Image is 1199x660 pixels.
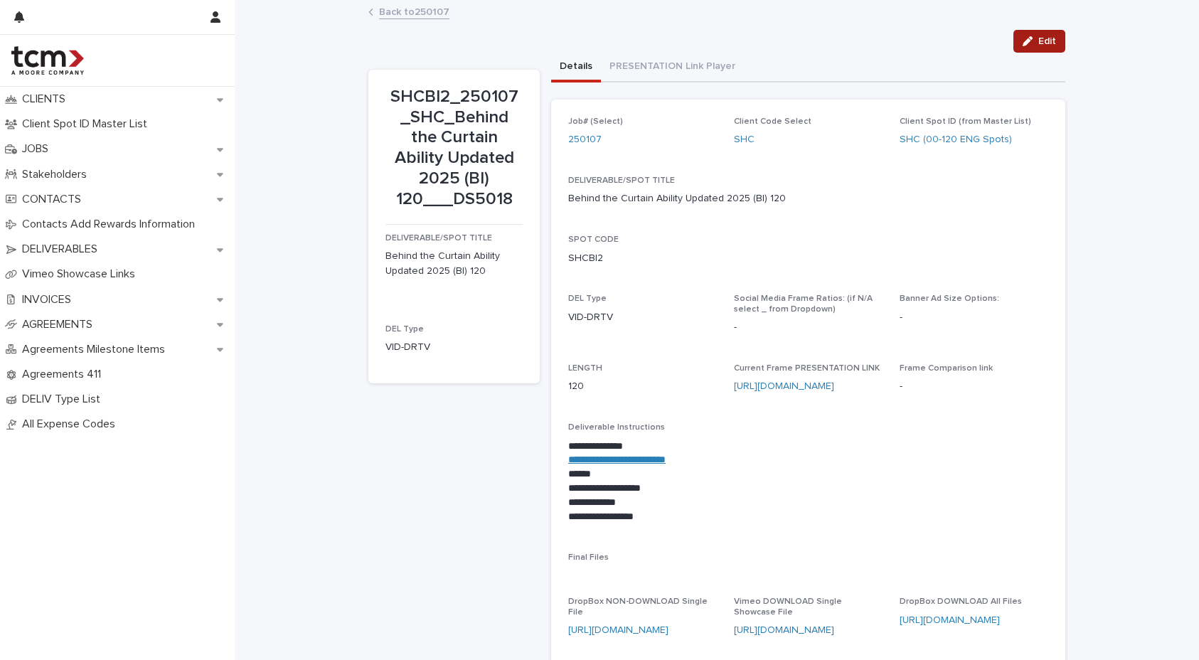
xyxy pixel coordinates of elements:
[568,423,665,432] span: Deliverable Instructions
[734,294,873,313] span: Social Media Frame Ratios: (if N/A select _ from Dropdown)
[568,379,717,394] p: 120
[16,168,98,181] p: Stakeholders
[568,597,708,616] span: DropBox NON-DOWNLOAD Single File
[734,320,883,335] p: -
[900,294,999,303] span: Banner Ad Size Options:
[16,293,82,307] p: INVOICES
[16,218,206,231] p: Contacts Add Rewards Information
[16,393,112,406] p: DELIV Type List
[900,364,993,373] span: Frame Comparison link
[385,249,523,279] p: Behind the Curtain Ability Updated 2025 (BI) 120
[16,318,104,331] p: AGREEMENTS
[385,234,492,243] span: DELIVERABLE/SPOT TITLE
[1013,30,1065,53] button: Edit
[900,597,1022,606] span: DropBox DOWNLOAD All Files
[16,117,159,131] p: Client Spot ID Master List
[900,310,1048,325] p: -
[568,235,619,244] span: SPOT CODE
[900,117,1031,126] span: Client Spot ID (from Master List)
[568,364,602,373] span: LENGTH
[734,381,834,391] a: [URL][DOMAIN_NAME]
[568,294,607,303] span: DEL Type
[900,132,1012,147] a: SHC (00-120 ENG Spots)
[734,597,842,616] span: Vimeo DOWNLOAD Single Showcase File
[734,132,755,147] a: SHC
[568,553,609,562] span: Final Files
[568,132,602,147] a: 250107
[601,53,744,82] button: PRESENTATION Link Player
[734,117,811,126] span: Client Code Select
[568,191,786,206] p: Behind the Curtain Ability Updated 2025 (BI) 120
[900,379,1048,394] p: -
[385,325,424,334] span: DEL Type
[568,310,717,325] p: VID-DRTV
[16,267,146,281] p: Vimeo Showcase Links
[16,368,112,381] p: Agreements 411
[16,417,127,431] p: All Expense Codes
[379,3,449,19] a: Back to250107
[16,92,77,106] p: CLIENTS
[568,117,623,126] span: Job# (Select)
[734,625,834,635] a: [URL][DOMAIN_NAME]
[16,243,109,256] p: DELIVERABLES
[900,615,1000,625] a: [URL][DOMAIN_NAME]
[16,193,92,206] p: CONTACTS
[568,176,675,185] span: DELIVERABLE/SPOT TITLE
[568,251,603,266] p: SHCBI2
[11,46,84,75] img: 4hMmSqQkux38exxPVZHQ
[568,625,668,635] a: [URL][DOMAIN_NAME]
[16,142,60,156] p: JOBS
[385,87,523,210] p: SHCBI2_250107_SHC_Behind the Curtain Ability Updated 2025 (BI) 120___DS5018
[1038,36,1056,46] span: Edit
[734,364,880,373] span: Current Frame PRESENTATION LINK
[385,340,523,355] p: VID-DRTV
[16,343,176,356] p: Agreements Milestone Items
[551,53,601,82] button: Details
